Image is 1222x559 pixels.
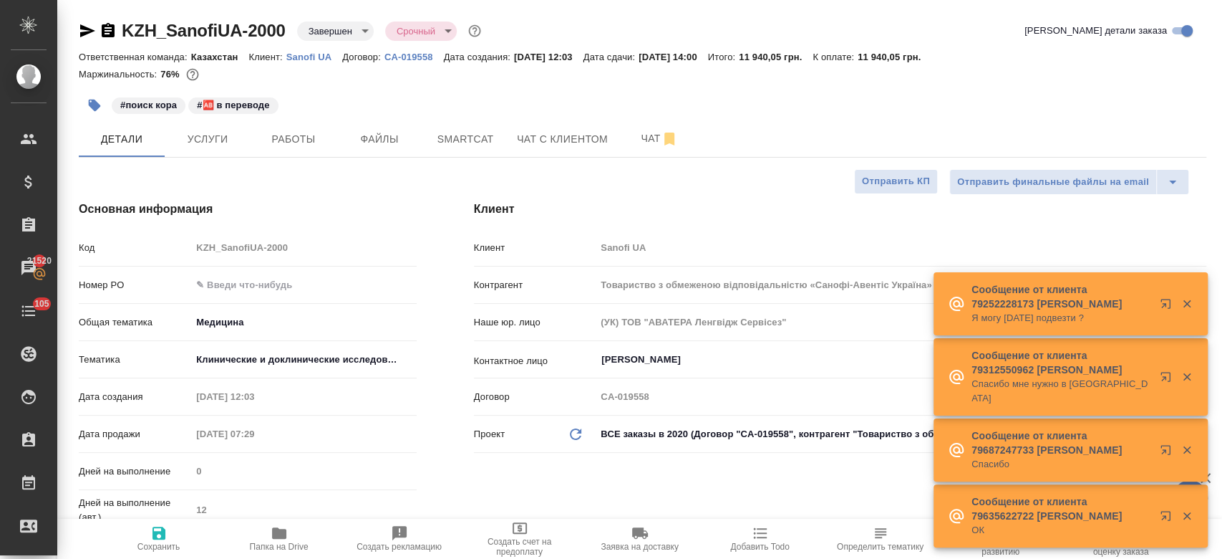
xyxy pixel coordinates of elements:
p: ОК [971,523,1150,537]
div: Завершен [385,21,457,41]
input: Пустое поле [596,312,1206,333]
p: Сообщение от клиента 79312550962 [PERSON_NAME] [971,348,1150,377]
span: поиск кора [110,98,187,110]
input: ✎ Введи что-нибудь [191,274,416,295]
span: Smartcat [431,130,500,148]
span: Создать счет на предоплату [468,537,571,557]
span: Детали [87,130,156,148]
button: Открыть в новой вкладке [1151,290,1185,324]
button: 4598.26 RUB; [183,65,202,84]
div: Клинические и доклинические исследования [191,348,416,372]
button: Отправить КП [854,169,938,194]
span: Отправить КП [862,173,930,190]
p: Дата создания [79,390,191,404]
p: Итого: [708,52,739,62]
button: Создать счет на предоплату [460,519,580,559]
p: Клиент: [248,52,286,62]
p: Сообщение от клиента 79635622722 [PERSON_NAME] [971,494,1150,523]
button: Открыть в новой вкладке [1151,436,1185,470]
a: Sanofi UA [286,50,342,62]
button: Срочный [392,25,440,37]
button: Добавить тэг [79,90,110,121]
h4: Клиент [474,201,1206,218]
span: Определить тематику [837,542,923,552]
p: Дата продажи [79,427,191,441]
p: Код [79,241,191,255]
span: Добавить Todo [730,542,789,552]
span: [PERSON_NAME] детали заказа [1024,24,1167,38]
p: Проект [474,427,505,441]
button: Скопировать ссылку [100,22,117,39]
p: [DATE] 14:00 [639,52,708,62]
p: CA-019558 [384,52,444,62]
input: Пустое поле [596,386,1206,407]
div: Завершен [297,21,374,41]
p: Клиент [474,241,596,255]
span: 21520 [19,254,60,268]
span: Отправить финальные файлы на email [957,174,1149,191]
p: Контрагент [474,278,596,292]
span: 🆎 в переводе [187,98,279,110]
button: Отправить финальные файлы на email [949,169,1157,195]
p: Договор [474,390,596,404]
span: Чат с клиентом [517,130,608,148]
a: KZH_SanofiUA-2000 [122,21,286,40]
button: Закрыть [1172,371,1201,383]
span: 105 [26,297,58,311]
button: Папка на Drive [219,519,339,559]
p: Номер PO [79,278,191,292]
p: Наше юр. лицо [474,315,596,330]
button: Скопировать ссылку для ЯМессенджера [79,22,96,39]
span: Заявка на доставку [601,542,678,552]
span: Папка на Drive [250,542,309,552]
svg: Отписаться [661,130,678,148]
p: [DATE] 12:03 [514,52,583,62]
p: Ответственная команда: [79,52,191,62]
p: Договор: [342,52,384,62]
input: Пустое поле [191,461,416,482]
p: Тематика [79,353,191,367]
span: Работы [259,130,328,148]
span: Создать рекламацию [357,542,442,552]
button: Открыть в новой вкладке [1151,502,1185,536]
span: Сохранить [137,542,180,552]
button: Добавить Todo [700,519,820,559]
p: Спасибо [971,457,1150,472]
div: Медицина [191,310,416,335]
button: Создать рекламацию [339,519,460,559]
p: 76% [160,69,183,80]
button: Открыть в новой вкладке [1151,363,1185,397]
p: Сообщение от клиента 79252228173 [PERSON_NAME] [971,282,1150,311]
button: Закрыть [1172,297,1201,310]
button: Сохранить [99,519,219,559]
p: #поиск кора [120,98,177,113]
p: Дней на выполнение (авт.) [79,496,191,525]
p: Сообщение от клиента 79687247733 [PERSON_NAME] [971,429,1150,457]
p: Дней на выполнение [79,464,191,479]
span: Файлы [345,130,414,148]
p: Маржинальность: [79,69,160,80]
div: split button [949,169,1189,195]
span: Чат [625,130,694,148]
h4: Основная информация [79,201,417,218]
p: 11 940,05 грн. [858,52,931,62]
p: 11 940,05 грн. [739,52,813,62]
p: #🆎 в переводе [197,98,269,113]
button: Завершен [304,25,357,37]
p: Sanofi UA [286,52,342,62]
a: 105 [4,293,54,329]
p: Я могу [DATE] подвезти ? [971,311,1150,325]
input: Пустое поле [596,237,1206,258]
input: Пустое поле [191,237,416,258]
input: Пустое поле [596,274,1206,295]
p: Контактное лицо [474,354,596,368]
button: Заявка на доставку [580,519,700,559]
p: Казахстан [191,52,249,62]
input: Пустое поле [191,386,316,407]
button: Доп статусы указывают на важность/срочность заказа [465,21,484,40]
button: Закрыть [1172,444,1201,457]
span: Услуги [173,130,242,148]
p: Общая тематика [79,315,191,330]
a: 21520 [4,250,54,286]
div: ВСЕ заказы в 2020 (Договор "CA-019558", контрагент "Товариство з обмеженою відповідальністю «Сано... [596,422,1206,446]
